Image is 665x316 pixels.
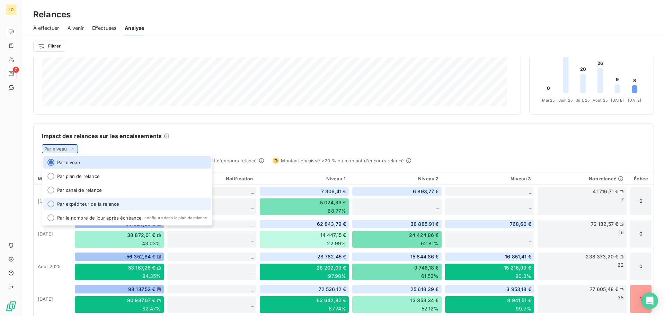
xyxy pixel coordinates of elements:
[38,198,53,204] span: [DATE]
[593,188,619,195] span: 41 716,71 €
[628,98,641,103] tspan: [DATE]
[410,286,439,293] span: 25 618,39 €
[6,4,17,15] div: LO
[127,297,156,304] span: 80 937,67 €
[33,41,65,52] button: Filtrer
[328,207,346,214] span: 68.77%
[529,188,531,194] span: _
[42,132,162,140] h6: Impact des relances sur les encaissements
[576,98,590,103] tspan: Juil. 25
[590,286,619,293] span: 77 605,48 €
[413,188,439,195] span: 6 893,77 €
[641,292,658,309] div: Open Intercom Messenger
[510,221,531,228] span: 768,60 €
[618,262,624,268] span: 62
[251,269,254,275] span: _
[142,240,161,247] span: 43.03%
[421,240,439,247] span: 62.81%
[6,301,17,312] img: Logo LeanPay
[511,176,531,181] span: Niveau 3
[33,25,59,32] span: À effectuer
[632,176,649,181] div: Échec
[421,273,439,280] span: 61.52%
[320,199,346,206] span: 5 024,33 €
[630,187,652,215] div: 0
[559,98,573,103] tspan: Juin 25
[319,286,346,293] span: 72 536,12 €
[43,212,211,224] li: Par le nombre de jour après échéance
[506,286,531,293] span: 3 953,18 €
[38,264,61,269] span: août 2025
[529,236,531,242] span: _
[251,188,254,194] span: _
[414,264,439,271] span: 9 748,18 €
[630,252,652,281] div: 0
[251,221,254,227] span: _
[410,253,439,260] span: 15 844,86 €
[68,25,84,32] span: À venir
[38,231,53,237] span: [DATE]
[326,176,346,181] span: Niveau 1
[410,221,439,228] span: 38 885,91 €
[507,297,531,304] span: 3 941,51 €
[251,204,254,210] span: _
[251,301,254,307] span: _
[505,253,531,260] span: 16 851,41 €
[226,176,253,181] span: Notification
[515,273,531,280] span: 90.3%
[410,297,439,304] span: 13 353,34 €
[422,305,439,312] span: 52.12%
[128,286,156,293] span: 98 137,52 €
[586,253,618,260] span: 238 373,20 €
[619,229,624,236] span: 16
[320,232,346,239] span: 14 447,15 €
[142,273,161,280] span: 94.35%
[630,220,652,248] div: 0
[540,176,623,181] div: Non relancé
[142,305,161,312] span: 82.47%
[43,156,211,169] li: Par niveau
[128,264,156,271] span: 53 167,26 €
[591,221,619,228] span: 72 132,57 €
[317,253,346,260] span: 28 782,45 €
[321,188,346,195] span: 7 306,41 €
[621,196,624,203] span: 7
[611,98,624,103] tspan: [DATE]
[516,305,531,312] span: 99.7%
[418,176,438,181] span: Niveau 2
[127,232,156,239] span: 38 872,01 €
[317,221,346,228] span: 62 843,79 €
[13,67,19,73] span: 7
[144,216,207,220] span: configuré dans le plan de relance
[43,198,211,210] li: Par expéditeur de la relance
[618,294,624,301] span: 38
[317,264,346,271] span: 28 202,09 €
[251,236,254,242] span: _
[317,297,346,304] span: 63 642,82 €
[44,146,67,152] span: Par niveau
[251,254,254,259] span: _
[126,253,156,260] span: 56 352,84 €
[125,25,144,32] span: Analyse
[409,232,439,239] span: 24 424,86 €
[329,305,346,312] span: 87.74%
[504,264,531,271] span: 15 216,99 €
[327,240,346,247] span: 22.99%
[593,98,608,103] tspan: Août 25
[38,176,69,181] div: Mois
[529,204,531,210] span: _
[630,285,652,313] div: 1
[281,158,404,163] span: Montant encaissé <20 % du montant d'encours relancé
[328,273,346,280] span: 97.98%
[542,98,555,103] tspan: Mai 25
[33,8,71,21] h3: Relances
[43,170,211,182] li: Par plan de relance
[92,25,117,32] span: Effectuées
[38,296,53,302] span: [DATE]
[43,184,211,196] li: Par canal de relance
[251,286,254,292] span: _
[436,204,438,210] span: _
